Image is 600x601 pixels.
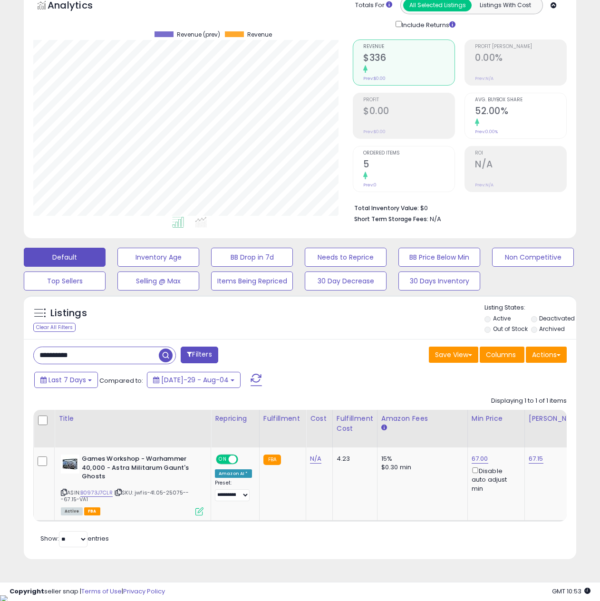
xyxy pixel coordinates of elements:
button: Needs to Reprice [305,248,387,267]
div: $0.30 min [381,463,460,472]
h2: 52.00% [475,106,566,118]
h5: Listings [50,307,87,320]
span: Revenue (prev) [177,31,220,38]
small: Prev: $0.00 [363,129,386,135]
small: Prev: 0.00% [475,129,498,135]
h2: 0.00% [475,52,566,65]
small: Prev: $0.00 [363,76,386,81]
button: 30 Day Decrease [305,271,387,291]
span: Show: entries [40,534,109,543]
label: Deactivated [539,314,575,322]
button: BB Price Below Min [398,248,480,267]
button: Default [24,248,106,267]
div: Displaying 1 to 1 of 1 items [491,397,567,406]
span: N/A [430,214,441,223]
button: Top Sellers [24,271,106,291]
span: Revenue [247,31,272,38]
h2: $336 [363,52,455,65]
small: FBA [263,455,281,465]
div: 15% [381,455,460,463]
a: N/A [310,454,321,464]
span: Profit [PERSON_NAME] [475,44,566,49]
p: Listing States: [484,303,576,312]
span: FBA [84,507,100,515]
b: Games Workshop - Warhammer 40,000 - Astra Militarum Gaunt's Ghosts [82,455,197,484]
small: Prev: N/A [475,76,494,81]
button: Selling @ Max [117,271,199,291]
button: Non Competitive [492,248,574,267]
div: Disable auto adjust min [472,465,517,493]
span: Revenue [363,44,455,49]
div: Repricing [215,414,255,424]
span: Last 7 Days [48,375,86,385]
button: Inventory Age [117,248,199,267]
div: Amazon AI * [215,469,252,478]
button: Columns [480,347,524,363]
small: Prev: N/A [475,182,494,188]
span: All listings currently available for purchase on Amazon [61,507,83,515]
label: Out of Stock [493,325,528,333]
div: Clear All Filters [33,323,76,332]
button: [DATE]-29 - Aug-04 [147,372,241,388]
span: OFF [237,456,252,464]
a: Privacy Policy [123,587,165,596]
div: Cost [310,414,329,424]
div: Amazon Fees [381,414,464,424]
b: Short Term Storage Fees: [354,215,428,223]
span: 2025-08-12 10:53 GMT [552,587,590,596]
a: B0973J7CLR [80,489,113,497]
a: 67.15 [529,454,543,464]
button: Filters [181,347,218,363]
b: Total Inventory Value: [354,204,419,212]
button: Save View [429,347,478,363]
h2: 5 [363,159,455,172]
strong: Copyright [10,587,44,596]
span: ON [217,456,229,464]
div: Fulfillment Cost [337,414,373,434]
label: Active [493,314,511,322]
div: seller snap | | [10,587,165,596]
h2: N/A [475,159,566,172]
span: ROI [475,151,566,156]
small: Prev: 0 [363,182,377,188]
div: Min Price [472,414,521,424]
a: Terms of Use [81,587,122,596]
li: $0 [354,202,560,213]
button: 30 Days Inventory [398,271,480,291]
div: Include Returns [388,19,467,30]
div: ASIN: [61,455,203,514]
div: Preset: [215,480,252,501]
span: Profit [363,97,455,103]
span: Avg. Buybox Share [475,97,566,103]
div: [PERSON_NAME] [529,414,585,424]
button: Actions [526,347,567,363]
div: Fulfillment [263,414,302,424]
div: Title [58,414,207,424]
span: Ordered Items [363,151,455,156]
button: Last 7 Days [34,372,98,388]
span: [DATE]-29 - Aug-04 [161,375,229,385]
small: Amazon Fees. [381,424,387,432]
span: Compared to: [99,376,143,385]
h2: $0.00 [363,106,455,118]
span: | SKU: jwfis-41.05-25075---67.15-VA1 [61,489,189,503]
button: Items Being Repriced [211,271,293,291]
button: BB Drop in 7d [211,248,293,267]
div: 4.23 [337,455,370,463]
label: Archived [539,325,565,333]
div: Totals For [355,1,392,10]
img: 41VDPZShmcL._SL40_.jpg [61,455,79,474]
a: 67.00 [472,454,488,464]
span: Columns [486,350,516,359]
